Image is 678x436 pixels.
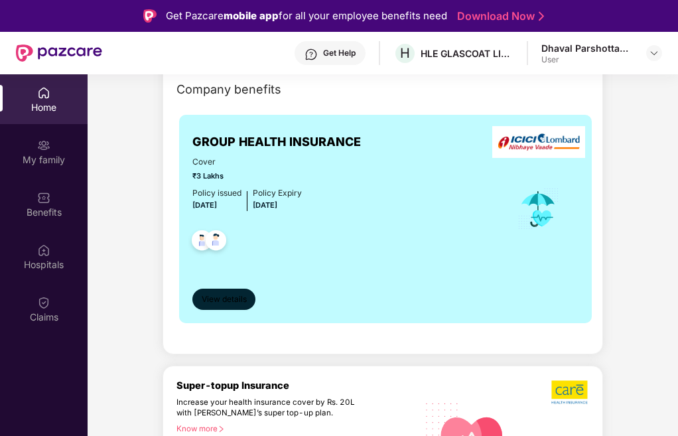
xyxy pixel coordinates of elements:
[541,42,634,54] div: Dhaval Parshottam Bhai [PERSON_NAME]
[186,226,218,259] img: svg+xml;base64,PHN2ZyB4bWxucz0iaHR0cDovL3d3dy53My5vcmcvMjAwMC9zdmciIHdpZHRoPSI0OC45NDMiIGhlaWdodD...
[166,8,447,24] div: Get Pazcare for all your employee benefits need
[253,187,302,200] div: Policy Expiry
[218,425,225,433] span: right
[176,80,281,99] span: Company benefits
[192,171,302,182] span: ₹3 Lakhs
[192,187,241,200] div: Policy issued
[305,48,318,61] img: svg+xml;base64,PHN2ZyBpZD0iSGVscC0zMngzMiIgeG1sbnM9Imh0dHA6Ly93d3cudzMub3JnLzIwMDAvc3ZnIiB3aWR0aD...
[421,47,513,60] div: HLE GLASCOAT LIMITED
[539,9,544,23] img: Stroke
[492,126,585,159] img: insurerLogo
[37,191,50,204] img: svg+xml;base64,PHN2ZyBpZD0iQmVuZWZpdHMiIHhtbG5zPSJodHRwOi8vd3d3LnczLm9yZy8yMDAwL3N2ZyIgd2lkdGg9Ij...
[37,296,50,309] img: svg+xml;base64,PHN2ZyBpZD0iQ2xhaW0iIHhtbG5zPSJodHRwOi8vd3d3LnczLm9yZy8yMDAwL3N2ZyIgd2lkdGg9IjIwIi...
[192,133,361,151] span: GROUP HEALTH INSURANCE
[323,48,356,58] div: Get Help
[192,200,217,210] span: [DATE]
[457,9,540,23] a: Download Now
[192,156,302,169] span: Cover
[517,187,560,231] img: icon
[37,244,50,257] img: svg+xml;base64,PHN2ZyBpZD0iSG9zcGl0YWxzIiB4bWxucz0iaHR0cDovL3d3dy53My5vcmcvMjAwMC9zdmciIHdpZHRoPS...
[37,139,50,152] img: svg+xml;base64,PHN2ZyB3aWR0aD0iMjAiIGhlaWdodD0iMjAiIHZpZXdCb3g9IjAgMCAyMCAyMCIgZmlsbD0ibm9uZSIgeG...
[200,226,232,259] img: svg+xml;base64,PHN2ZyB4bWxucz0iaHR0cDovL3d3dy53My5vcmcvMjAwMC9zdmciIHdpZHRoPSI0OC45NDMiIGhlaWdodD...
[400,45,410,61] span: H
[192,289,255,310] button: View details
[649,48,659,58] img: svg+xml;base64,PHN2ZyBpZD0iRHJvcGRvd24tMzJ4MzIiIHhtbG5zPSJodHRwOi8vd3d3LnczLm9yZy8yMDAwL3N2ZyIgd2...
[16,44,102,62] img: New Pazcare Logo
[143,9,157,23] img: Logo
[176,380,417,392] div: Super-topup Insurance
[253,200,277,210] span: [DATE]
[37,86,50,100] img: svg+xml;base64,PHN2ZyBpZD0iSG9tZSIgeG1sbnM9Imh0dHA6Ly93d3cudzMub3JnLzIwMDAvc3ZnIiB3aWR0aD0iMjAiIG...
[224,9,279,22] strong: mobile app
[176,398,360,418] div: Increase your health insurance cover by Rs. 20L with [PERSON_NAME]’s super top-up plan.
[176,424,409,433] div: Know more
[202,293,247,306] span: View details
[551,380,589,405] img: b5dec4f62d2307b9de63beb79f102df3.png
[541,54,634,65] div: User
